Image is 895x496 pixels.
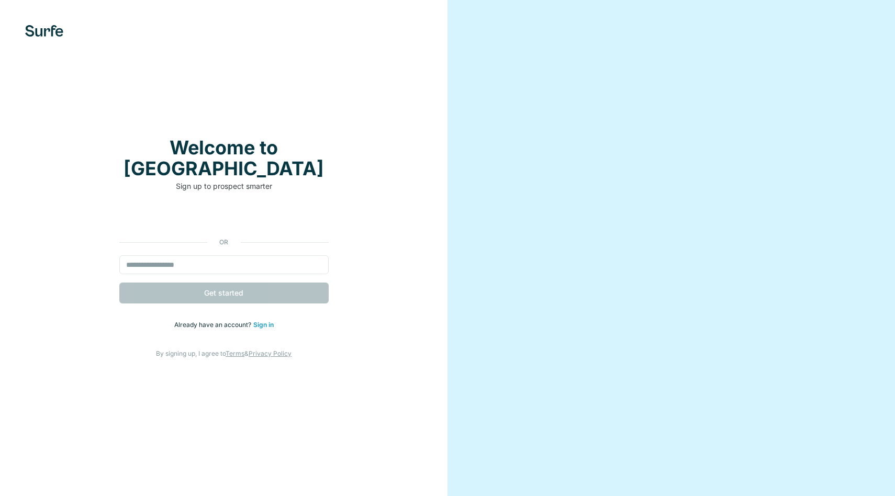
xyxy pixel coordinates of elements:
[156,350,292,357] span: By signing up, I agree to &
[253,321,274,329] a: Sign in
[25,25,63,37] img: Surfe's logo
[114,207,334,230] iframe: Sign in with Google Button
[207,238,241,247] p: or
[119,181,329,191] p: Sign up to prospect smarter
[226,350,244,357] a: Terms
[174,321,253,329] span: Already have an account?
[249,350,292,357] a: Privacy Policy
[119,137,329,179] h1: Welcome to [GEOGRAPHIC_DATA]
